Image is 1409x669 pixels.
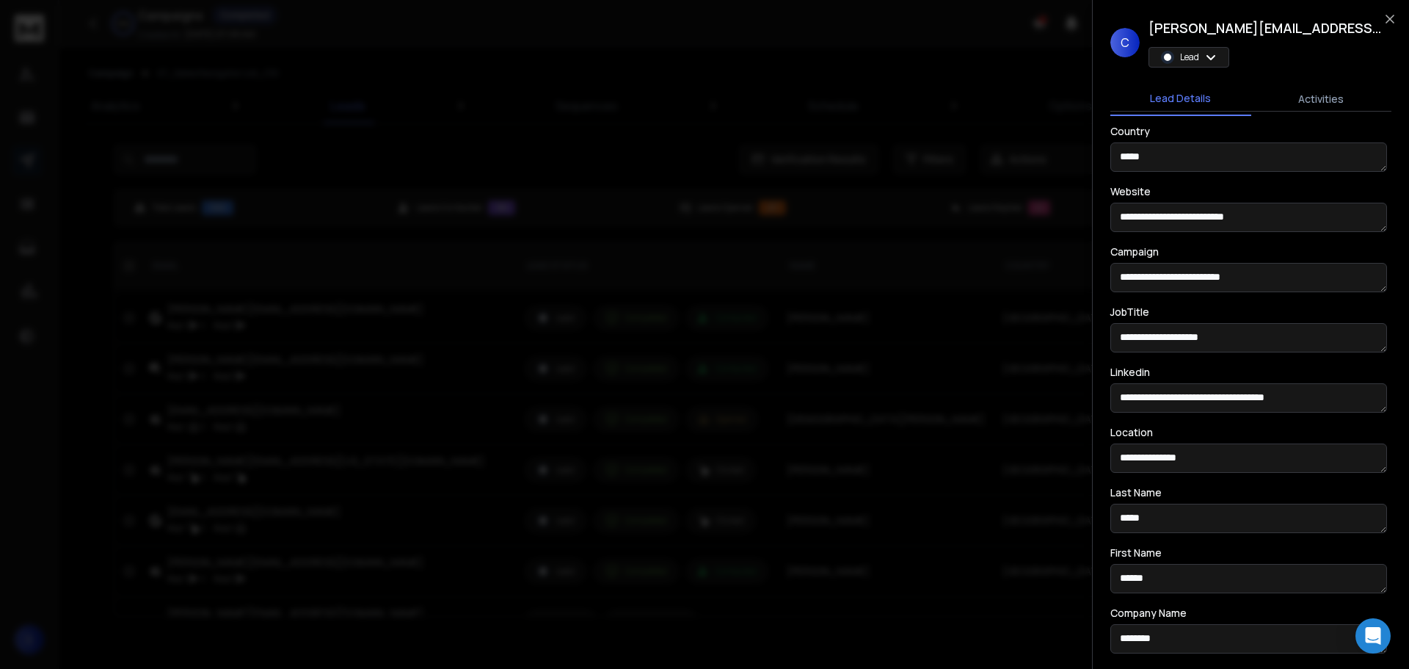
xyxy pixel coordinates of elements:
label: Website [1110,187,1151,197]
h1: [PERSON_NAME][EMAIL_ADDRESS][US_STATE][DOMAIN_NAME] [1148,18,1383,38]
label: First Name [1110,548,1162,558]
label: JobTitle [1110,307,1149,317]
button: Lead Details [1110,82,1251,116]
label: Last Name [1110,488,1162,498]
div: Open Intercom Messenger [1355,618,1391,654]
button: Activities [1251,83,1392,115]
label: Campaign [1110,247,1159,257]
label: Location [1110,427,1153,438]
span: C [1110,28,1140,57]
label: Linkedin [1110,367,1150,377]
label: Country [1110,126,1150,137]
p: Lead [1180,51,1199,63]
label: Company Name [1110,608,1187,618]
